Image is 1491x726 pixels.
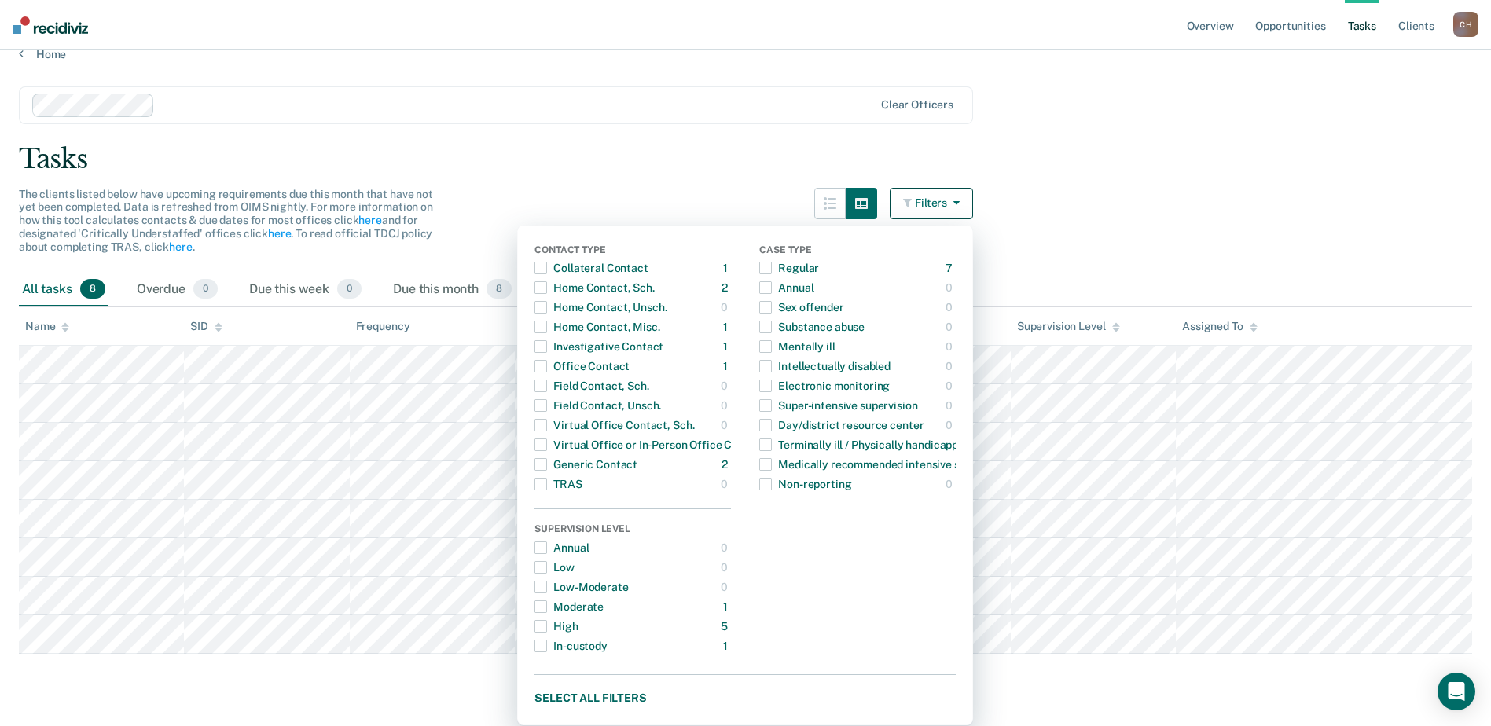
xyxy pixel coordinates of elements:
div: 1 [723,255,731,280]
button: Select all filters [534,687,956,707]
div: 0 [946,275,956,300]
div: Investigative Contact [534,334,663,359]
div: 0 [721,574,731,599]
div: 0 [946,471,956,497]
div: Name [25,320,69,333]
div: Contact Type [534,244,731,258]
div: Virtual Office or In-Person Office Contact [534,432,766,457]
div: 1 [723,314,731,339]
div: 0 [721,535,731,560]
div: High [534,614,578,639]
div: Tasks [19,143,1472,175]
span: 8 [80,279,105,299]
div: Moderate [534,594,604,619]
div: Home Contact, Unsch. [534,295,667,320]
div: 2 [722,452,731,477]
button: CH [1453,12,1478,37]
div: 0 [946,314,956,339]
img: Recidiviz [13,16,88,34]
div: In-custody [534,633,608,658]
span: The clients listed below have upcoming requirements due this month that have not yet been complet... [19,188,433,253]
div: 0 [946,354,956,379]
div: Virtual Office Contact, Sch. [534,412,694,438]
div: 0 [721,412,731,438]
div: Due this month8 [390,273,515,307]
div: 1 [723,633,731,658]
div: SID [190,320,222,333]
div: Supervision Level [534,523,731,537]
div: Sex offender [759,295,843,320]
span: 0 [193,279,218,299]
div: 0 [721,555,731,580]
div: 0 [946,334,956,359]
span: 8 [487,279,512,299]
div: Assigned To [1182,320,1257,333]
div: 0 [721,393,731,418]
div: Electronic monitoring [759,373,890,398]
a: here [268,227,291,240]
div: 0 [946,393,956,418]
div: 0 [721,295,731,320]
a: Home [19,47,1472,61]
div: Annual [534,535,589,560]
div: Field Contact, Unsch. [534,393,661,418]
div: Clear officers [881,98,953,112]
a: here [358,214,381,226]
div: Low [534,555,575,580]
div: Due this week0 [246,273,365,307]
div: Open Intercom Messenger [1438,673,1475,710]
div: 0 [721,471,731,497]
div: Field Contact, Sch. [534,373,648,398]
div: 1 [723,594,731,619]
div: Overdue0 [134,273,221,307]
div: Low-Moderate [534,574,628,599]
div: Mentally ill [759,334,835,359]
div: Medically recommended intensive supervision [759,452,1012,477]
div: Annual [759,275,813,300]
div: Day/district resource center [759,412,924,438]
div: 1 [723,354,731,379]
div: Frequency [356,320,410,333]
div: Terminally ill / Physically handicapped [759,432,971,457]
div: 1 [723,334,731,359]
a: here [169,240,192,253]
div: Home Contact, Sch. [534,275,654,300]
div: 0 [946,412,956,438]
span: 0 [337,279,362,299]
div: 0 [946,295,956,320]
div: 5 [721,614,731,639]
button: Filters [890,188,973,219]
div: Super-intensive supervision [759,393,917,418]
div: C H [1453,12,1478,37]
div: TRAS [534,471,582,497]
div: Home Contact, Misc. [534,314,659,339]
div: 7 [946,255,956,280]
div: Regular [759,255,819,280]
div: Intellectually disabled [759,354,891,379]
div: 0 [721,373,731,398]
div: Office Contact [534,354,630,379]
div: Collateral Contact [534,255,648,280]
div: Supervision Level [1017,320,1120,333]
div: Generic Contact [534,452,637,477]
div: All tasks8 [19,273,108,307]
div: Substance abuse [759,314,865,339]
div: 2 [722,275,731,300]
div: Case Type [759,244,956,258]
div: 0 [946,373,956,398]
div: Non-reporting [759,471,851,497]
